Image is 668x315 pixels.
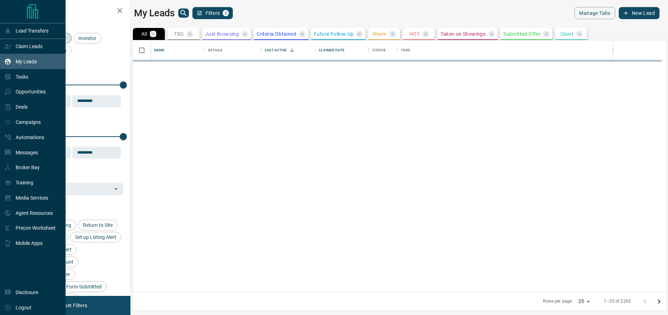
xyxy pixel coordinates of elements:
[151,40,204,60] div: Name
[319,40,344,60] div: Claimed Date
[73,33,101,44] div: Investor
[204,40,261,60] div: Details
[373,31,387,36] p: Warm
[80,222,115,228] span: Return to Site
[205,31,239,36] p: Just Browsing
[178,8,189,18] button: search button
[372,40,386,60] div: Status
[576,296,593,307] div: 25
[192,7,233,19] button: Filters2
[154,40,165,60] div: Name
[141,31,147,36] p: All
[560,31,573,36] p: Client
[70,232,121,242] div: Set up Listing Alert
[314,31,353,36] p: Future Follow Up
[261,40,315,60] div: Last Active
[23,7,123,16] h2: Filters
[574,7,615,19] button: Manage Tabs
[208,40,222,60] div: Details
[440,31,485,36] p: Taken on Showings
[265,40,287,60] div: Last Active
[619,7,659,19] button: New Lead
[174,31,184,36] p: TBD
[503,31,540,36] p: Submitted Offer
[76,35,99,41] span: Investor
[409,31,420,36] p: HOT
[78,220,118,230] div: Return to Site
[287,45,297,55] button: Sort
[111,184,121,194] button: Open
[369,40,397,60] div: Status
[315,40,369,60] div: Claimed Date
[604,298,631,304] p: 1–25 of 2263
[134,7,175,19] h1: My Leads
[652,294,666,309] button: Go to next page
[257,31,296,36] p: Criteria Obtained
[401,40,410,60] div: Tags
[73,234,119,240] span: Set up Listing Alert
[54,299,92,311] button: Reset Filters
[223,11,228,16] span: 2
[397,40,613,60] div: Tags
[543,298,573,304] p: Rows per page:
